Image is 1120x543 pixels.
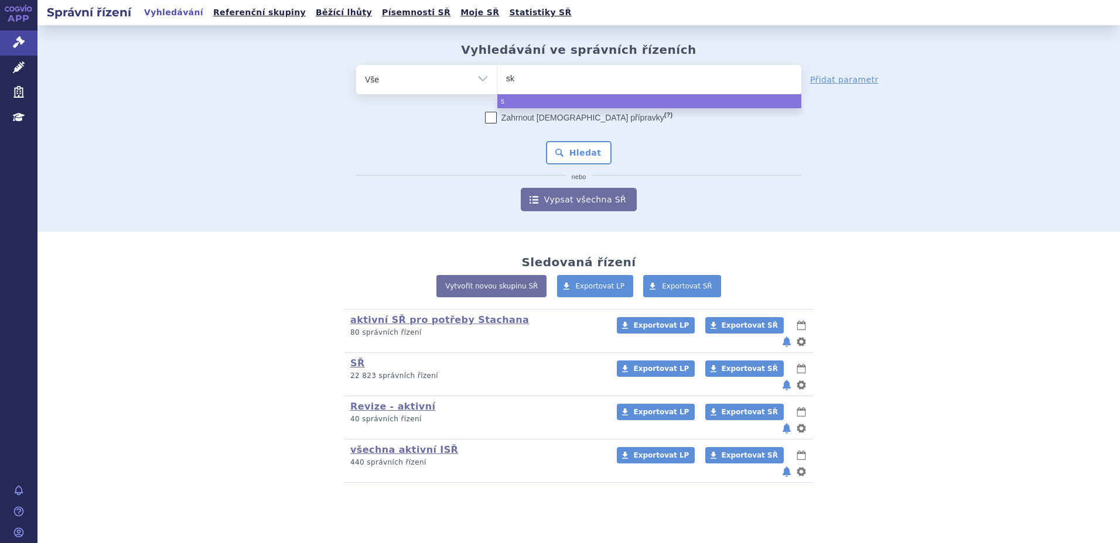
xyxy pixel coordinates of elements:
[497,94,801,108] li: s
[378,5,454,20] a: Písemnosti SŘ
[662,282,712,290] span: Exportovat SŘ
[546,141,612,164] button: Hledat
[705,447,784,463] a: Exportovat SŘ
[350,371,602,381] p: 22 823 správních řízení
[664,111,672,119] abbr: (?)
[795,378,807,392] button: nastavení
[705,404,784,420] a: Exportovat SŘ
[705,317,784,334] a: Exportovat SŘ
[350,401,435,412] a: Revize - aktivní
[722,321,778,329] span: Exportovat SŘ
[795,465,807,479] button: nastavení
[617,404,695,420] a: Exportovat LP
[633,408,689,416] span: Exportovat LP
[722,365,778,373] span: Exportovat SŘ
[795,448,807,462] button: lhůty
[795,362,807,376] button: lhůty
[795,318,807,332] button: lhůty
[210,5,309,20] a: Referenční skupiny
[576,282,625,290] span: Exportovat LP
[350,458,602,468] p: 440 správních řízení
[557,275,634,297] a: Exportovat LP
[457,5,503,20] a: Moje SŘ
[722,408,778,416] span: Exportovat SŘ
[781,378,793,392] button: notifikace
[781,465,793,479] button: notifikace
[795,335,807,349] button: nastavení
[436,275,547,297] a: Vytvořit novou skupinu SŘ
[810,74,879,85] a: Přidat parametr
[350,414,602,424] p: 40 správních řízení
[37,4,141,20] h2: Správní řízení
[633,321,689,329] span: Exportovat LP
[781,335,793,349] button: notifikace
[643,275,721,297] a: Exportovat SŘ
[350,444,458,455] a: všechna aktivní ISŘ
[485,112,672,123] label: Zahrnout [DEMOGRAPHIC_DATA] přípravky
[633,365,689,373] span: Exportovat LP
[566,174,592,181] i: nebo
[350,328,602,338] p: 80 správních řízení
[521,188,637,211] a: Vypsat všechna SŘ
[312,5,375,20] a: Běžící lhůty
[722,451,778,459] span: Exportovat SŘ
[781,421,793,435] button: notifikace
[633,451,689,459] span: Exportovat LP
[350,358,365,369] a: SŘ
[617,317,695,334] a: Exportovat LP
[141,5,207,20] a: Vyhledávání
[795,421,807,435] button: nastavení
[617,360,695,377] a: Exportovat LP
[795,405,807,419] button: lhůty
[705,360,784,377] a: Exportovat SŘ
[461,43,696,57] h2: Vyhledávání ve správních řízeních
[521,255,636,269] h2: Sledovaná řízení
[506,5,575,20] a: Statistiky SŘ
[617,447,695,463] a: Exportovat LP
[350,314,529,325] a: aktivní SŘ pro potřeby Stachana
